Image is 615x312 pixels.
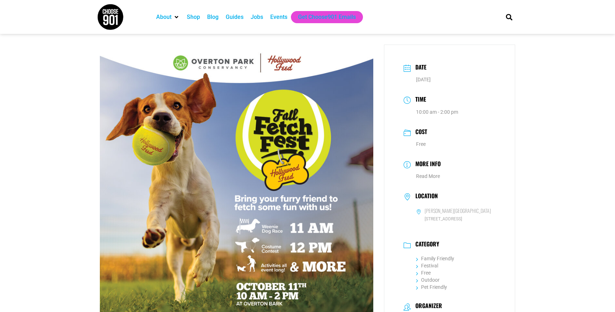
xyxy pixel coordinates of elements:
h3: More Info [412,159,441,170]
dd: Free [404,140,496,149]
abbr: 10:00 am - 2:00 pm [416,109,458,115]
a: Get Choose901 Emails [298,13,356,21]
a: About [156,13,171,21]
nav: Main nav [153,11,493,23]
h3: Date [412,63,426,73]
a: Guides [226,13,244,21]
span: [DATE] [416,77,431,82]
h3: Organizer [412,302,442,311]
h3: Cost [412,127,427,138]
h3: Time [412,95,426,105]
a: Jobs [251,13,263,21]
a: Shop [187,13,200,21]
div: Search [503,11,515,23]
h3: Category [412,241,439,249]
a: Events [270,13,287,21]
a: Pet Friendly [416,284,447,290]
a: Festival [416,263,438,268]
a: Outdoor [416,277,440,283]
a: Read More [416,173,440,179]
div: About [153,11,183,23]
a: Free [416,270,431,276]
a: Family Friendly [416,256,454,261]
h6: [PERSON_NAME][GEOGRAPHIC_DATA] [425,208,491,214]
a: Blog [207,13,219,21]
span: [STREET_ADDRESS] [416,216,496,223]
h3: Location [412,193,438,201]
